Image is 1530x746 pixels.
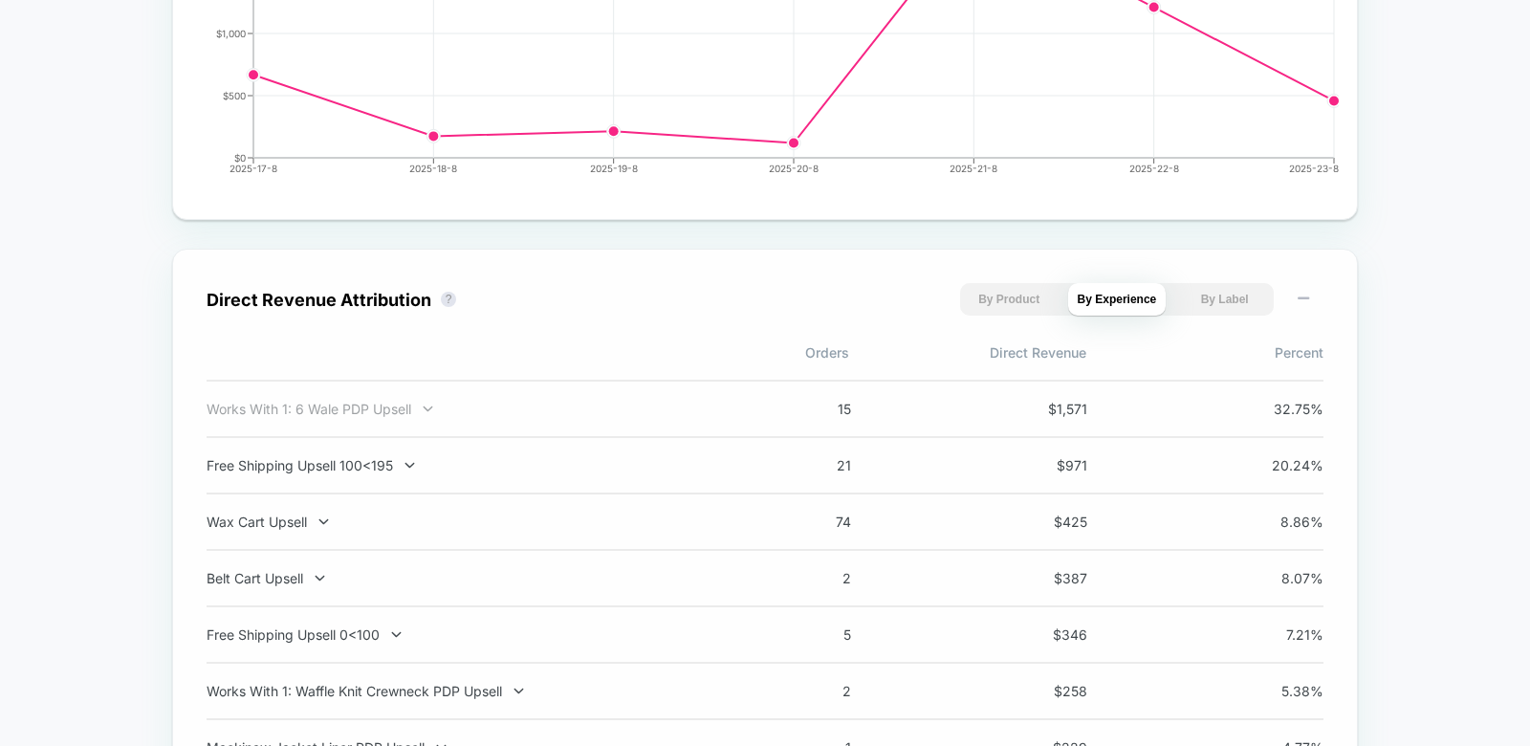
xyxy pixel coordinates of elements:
[1001,514,1087,530] span: $ 425
[1001,683,1087,699] span: $ 258
[765,514,851,530] span: 74
[590,163,638,174] tspan: 2025-19-8
[1129,163,1179,174] tspan: 2025-22-8
[1086,344,1323,361] span: Percent
[1237,401,1323,417] span: 32.75 %
[849,344,1086,361] span: Direct Revenue
[441,292,456,307] button: ?
[1237,570,1323,586] span: 8.07 %
[612,344,849,361] span: Orders
[765,570,851,586] span: 2
[229,163,277,174] tspan: 2025-17-8
[765,401,851,417] span: 15
[960,283,1059,316] button: By Product
[1237,626,1323,643] span: 7.21 %
[1001,457,1087,473] span: $ 971
[1001,401,1087,417] span: $ 1,571
[950,163,997,174] tspan: 2025-21-8
[223,90,246,101] tspan: $500
[207,626,710,643] div: Free Shipping Upsell 0<100
[765,457,851,473] span: 21
[765,683,851,699] span: 2
[207,683,710,699] div: Works With 1: Waffle Knit Crewneck PDP Upsell
[1175,283,1274,316] button: By Label
[1237,457,1323,473] span: 20.24 %
[1289,163,1339,174] tspan: 2025-23-8
[216,28,246,39] tspan: $1,000
[207,290,431,310] div: Direct Revenue Attribution
[1237,514,1323,530] span: 8.86 %
[769,163,819,174] tspan: 2025-20-8
[1001,570,1087,586] span: $ 387
[207,457,710,473] div: Free Shipping Upsell 100<195
[234,152,246,164] tspan: $0
[1237,683,1323,699] span: 5.38 %
[207,514,710,530] div: Wax Cart Upsell
[765,626,851,643] span: 5
[409,163,457,174] tspan: 2025-18-8
[207,570,710,586] div: Belt Cart Upsell
[1068,283,1167,316] button: By Experience
[1001,626,1087,643] span: $ 346
[207,401,710,417] div: Works With 1: 6 Wale PDP Upsell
